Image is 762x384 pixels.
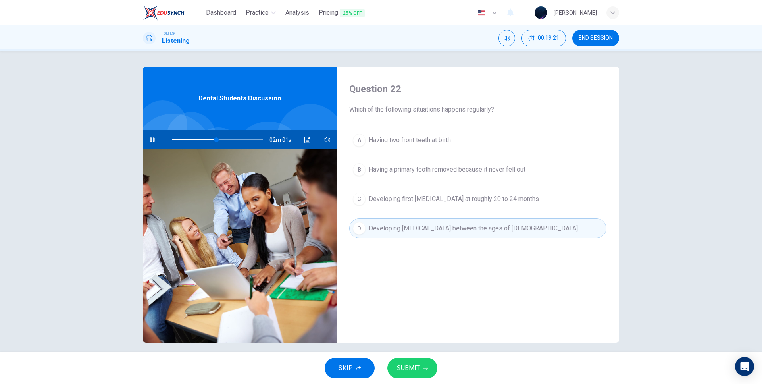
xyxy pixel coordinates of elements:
[143,149,337,343] img: Dental Students Discussion
[349,105,606,114] span: Which of the following situations happens regularly?
[319,8,365,18] span: Pricing
[369,224,578,233] span: Developing [MEDICAL_DATA] between the ages of [DEMOGRAPHIC_DATA]
[162,31,175,36] span: TOEFL®
[269,130,298,149] span: 02m 01s
[198,94,281,103] span: Dental Students Discussion
[353,163,366,176] div: B
[572,30,619,46] button: END SESSION
[554,8,597,17] div: [PERSON_NAME]
[349,189,606,209] button: CDeveloping first [MEDICAL_DATA] at roughly 20 to 24 months
[143,5,203,21] a: EduSynch logo
[521,30,566,46] button: 00:19:21
[735,357,754,376] div: Open Intercom Messenger
[285,8,309,17] span: Analysis
[143,5,185,21] img: EduSynch logo
[206,8,236,17] span: Dashboard
[162,36,190,46] h1: Listening
[349,83,606,95] h4: Question 22
[340,9,365,17] span: 25% OFF
[498,30,515,46] div: Mute
[369,165,525,174] span: Having a primary tooth removed because it never fell out
[353,222,366,235] div: D
[349,218,606,238] button: DDeveloping [MEDICAL_DATA] between the ages of [DEMOGRAPHIC_DATA]
[282,6,312,20] button: Analysis
[521,30,566,46] div: Hide
[325,358,375,378] button: SKIP
[203,6,239,20] button: Dashboard
[301,130,314,149] button: Click to see the audio transcription
[349,130,606,150] button: AHaving two front teeth at birth
[246,8,269,17] span: Practice
[353,134,366,147] div: A
[369,135,451,145] span: Having two front teeth at birth
[535,6,547,19] img: Profile picture
[538,35,559,41] span: 00:19:21
[477,10,487,16] img: en
[353,193,366,205] div: C
[397,363,420,374] span: SUBMIT
[579,35,613,41] span: END SESSION
[316,6,368,20] button: Pricing25% OFF
[369,194,539,204] span: Developing first [MEDICAL_DATA] at roughly 20 to 24 months
[349,160,606,179] button: BHaving a primary tooth removed because it never fell out
[387,358,437,378] button: SUBMIT
[339,363,353,374] span: SKIP
[242,6,279,20] button: Practice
